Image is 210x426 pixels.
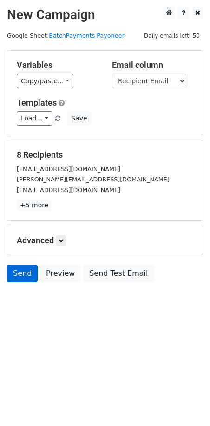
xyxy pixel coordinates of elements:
h5: Advanced [17,235,193,246]
h5: Email column [112,60,193,70]
h5: Variables [17,60,98,70]
h2: New Campaign [7,7,203,23]
a: Preview [40,265,81,282]
a: Send Test Email [83,265,154,282]
small: [EMAIL_ADDRESS][DOMAIN_NAME] [17,166,120,173]
a: BatchPayments Payoneer [49,32,124,39]
a: Load... [17,111,52,126]
span: Daily emails left: 50 [141,31,203,41]
small: Google Sheet: [7,32,125,39]
a: +5 more [17,200,52,211]
a: Send [7,265,38,282]
a: Copy/paste... [17,74,73,88]
a: Templates [17,98,57,107]
small: [PERSON_NAME][EMAIL_ADDRESS][DOMAIN_NAME] [17,176,170,183]
a: Daily emails left: 50 [141,32,203,39]
iframe: Chat Widget [164,381,210,426]
button: Save [67,111,91,126]
h5: 8 Recipients [17,150,193,160]
small: [EMAIL_ADDRESS][DOMAIN_NAME] [17,186,120,193]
